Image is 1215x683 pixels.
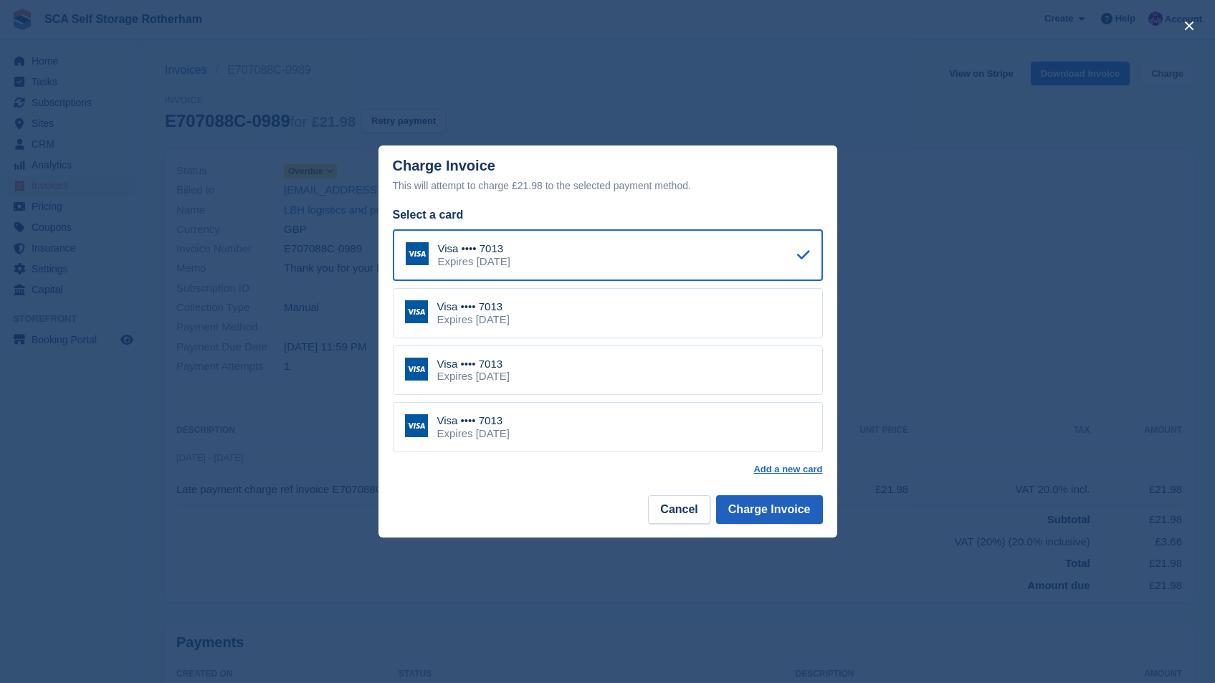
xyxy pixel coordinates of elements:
div: Expires [DATE] [437,370,510,383]
img: Visa Logo [406,242,429,265]
div: Select a card [393,206,823,224]
div: Visa •••• 7013 [438,242,510,255]
div: Expires [DATE] [437,427,510,440]
button: Cancel [648,495,710,524]
div: This will attempt to charge £21.98 to the selected payment method. [393,177,823,194]
div: Expires [DATE] [437,313,510,326]
div: Visa •••• 7013 [437,358,510,371]
div: Expires [DATE] [438,255,510,268]
div: Visa •••• 7013 [437,300,510,313]
a: Add a new card [753,464,822,475]
button: close [1178,14,1201,37]
img: Visa Logo [405,414,428,437]
div: Charge Invoice [393,158,823,194]
img: Visa Logo [405,358,428,381]
img: Visa Logo [405,300,428,323]
div: Visa •••• 7013 [437,414,510,427]
button: Charge Invoice [716,495,823,524]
